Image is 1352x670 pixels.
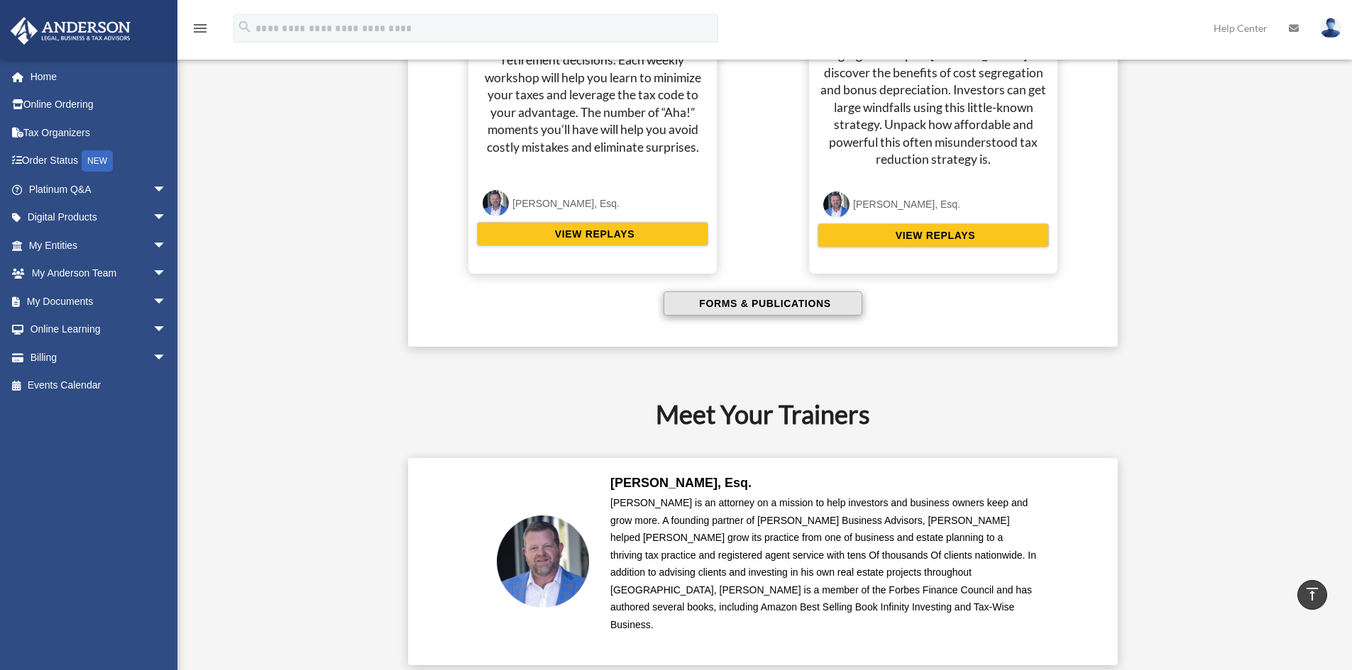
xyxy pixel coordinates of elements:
[891,228,975,242] span: VIEW REPLAYS
[10,175,188,203] a: Platinum Q&Aarrow_drop_down
[1320,18,1341,38] img: User Pic
[153,343,181,372] span: arrow_drop_down
[1297,580,1327,610] a: vertical_align_top
[695,296,830,311] span: FORMS & PUBLICATIONS
[610,494,1036,633] p: [PERSON_NAME] is an attorney on a mission to help investors and business owners keep and grow mor...
[153,259,181,289] span: arrow_drop_down
[153,316,181,345] span: arrow_drop_down
[853,196,960,213] div: [PERSON_NAME], Esq.
[1304,586,1321,603] i: vertical_align_top
[664,291,862,316] button: FORMS & PUBLICATIONS
[82,150,113,172] div: NEW
[10,372,188,400] a: Events Calendar
[512,195,620,213] div: [PERSON_NAME], Esq.
[10,259,188,288] a: My Anderson Teamarrow_drop_down
[6,17,135,45] img: Anderson Advisors Platinum Portal
[823,191,850,218] img: Toby-circle-head.png
[477,17,708,156] h4: Taxes are a make-or-break factor when it comes to investments, deals, and retirement decisions. E...
[153,287,181,316] span: arrow_drop_down
[483,190,509,216] img: Toby-circle-head.png
[153,231,181,260] span: arrow_drop_down
[153,203,181,233] span: arrow_drop_down
[192,20,209,37] i: menu
[477,222,708,246] button: VIEW REPLAYS
[10,343,188,372] a: Billingarrow_drop_down
[10,316,188,344] a: Online Learningarrow_drop_down
[818,12,1049,169] h4: Join tax attorney and real estate investor [PERSON_NAME], Esq., and cost segregation expert [PERS...
[10,231,188,259] a: My Entitiesarrow_drop_down
[10,62,188,91] a: Home
[10,147,188,176] a: Order StatusNEW
[10,91,188,119] a: Online Ordering
[153,175,181,204] span: arrow_drop_down
[422,291,1104,316] a: FORMS & PUBLICATIONS
[237,19,253,35] i: search
[497,515,589,608] img: Toby-circle-head.png
[10,203,188,232] a: Digital Productsarrow_drop_down
[818,223,1049,247] button: VIEW REPLAYS
[551,227,634,241] span: VIEW REPLAYS
[610,476,752,490] b: [PERSON_NAME], Esq.
[10,287,188,316] a: My Documentsarrow_drop_down
[241,396,1285,432] h2: Meet Your Trainers
[192,25,209,37] a: menu
[10,118,188,147] a: Tax Organizers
